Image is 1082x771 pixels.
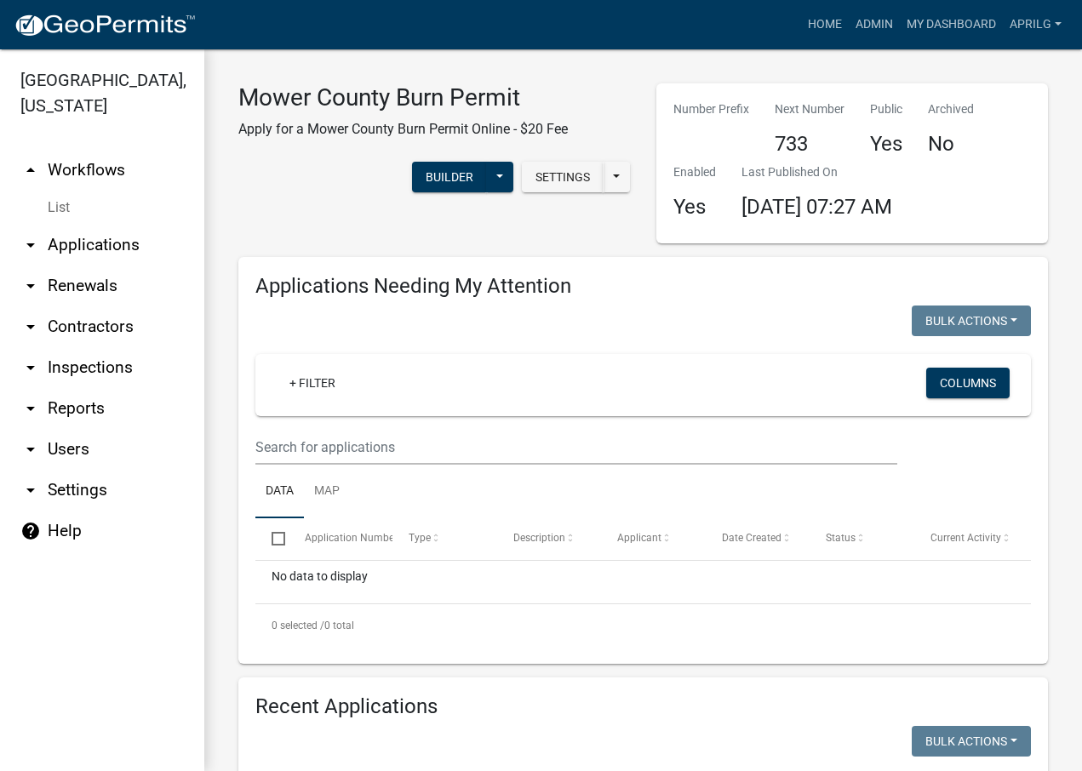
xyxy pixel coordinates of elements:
[741,163,892,181] p: Last Published On
[912,726,1031,757] button: Bulk Actions
[928,132,974,157] h4: No
[255,465,304,519] a: Data
[741,195,892,219] span: [DATE] 07:27 AM
[255,518,288,559] datatable-header-cell: Select
[288,518,392,559] datatable-header-cell: Application Number
[673,100,749,118] p: Number Prefix
[801,9,849,41] a: Home
[238,83,568,112] h3: Mower County Burn Permit
[272,620,324,631] span: 0 selected /
[513,532,565,544] span: Description
[304,465,350,519] a: Map
[705,518,810,559] datatable-header-cell: Date Created
[255,274,1031,299] h4: Applications Needing My Attention
[255,604,1031,647] div: 0 total
[849,9,900,41] a: Admin
[20,276,41,296] i: arrow_drop_down
[238,119,568,140] p: Apply for a Mower County Burn Permit Online - $20 Fee
[826,532,856,544] span: Status
[20,521,41,541] i: help
[255,430,897,465] input: Search for applications
[617,532,661,544] span: Applicant
[775,132,844,157] h4: 733
[409,532,431,544] span: Type
[20,398,41,419] i: arrow_drop_down
[1003,9,1068,41] a: aprilg
[870,132,902,157] h4: Yes
[522,162,604,192] button: Settings
[722,532,781,544] span: Date Created
[930,532,1001,544] span: Current Activity
[601,518,706,559] datatable-header-cell: Applicant
[673,195,716,220] h4: Yes
[870,100,902,118] p: Public
[673,163,716,181] p: Enabled
[20,480,41,500] i: arrow_drop_down
[276,368,349,398] a: + Filter
[255,694,1031,719] h4: Recent Applications
[20,357,41,378] i: arrow_drop_down
[20,235,41,255] i: arrow_drop_down
[912,306,1031,336] button: Bulk Actions
[496,518,601,559] datatable-header-cell: Description
[255,561,1031,603] div: No data to display
[926,368,1010,398] button: Columns
[928,100,974,118] p: Archived
[20,439,41,460] i: arrow_drop_down
[775,100,844,118] p: Next Number
[412,162,487,192] button: Builder
[810,518,914,559] datatable-header-cell: Status
[913,518,1018,559] datatable-header-cell: Current Activity
[305,532,398,544] span: Application Number
[392,518,497,559] datatable-header-cell: Type
[900,9,1003,41] a: My Dashboard
[20,160,41,180] i: arrow_drop_up
[20,317,41,337] i: arrow_drop_down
